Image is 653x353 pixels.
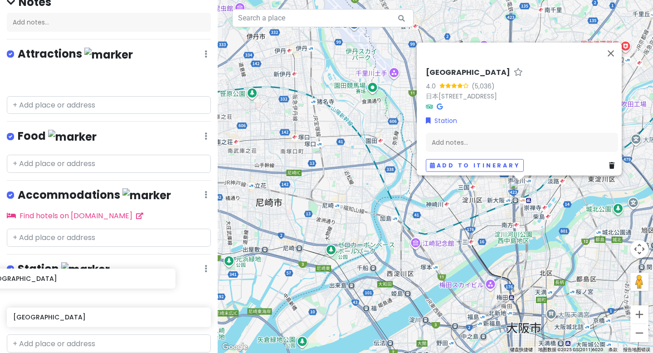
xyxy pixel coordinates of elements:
[122,188,171,202] img: marker
[48,130,97,144] img: marker
[426,81,439,91] div: 4.0
[630,305,648,324] button: 放大
[18,47,133,62] h4: Attractions
[7,96,211,114] input: + Add place or address
[630,240,648,258] button: 地图镜头控件
[600,43,622,64] button: 关闭
[18,262,110,277] h4: Station
[623,347,650,352] a: 报告地图错误
[220,341,250,353] img: Google
[61,262,110,276] img: marker
[426,92,497,101] a: 日本[STREET_ADDRESS]
[437,103,443,110] i: Google Maps
[220,341,250,353] a: 在 Google 地图中打开此区域（会打开一个新窗口）
[509,181,529,201] div: 新大阪
[472,81,495,91] div: (5,036)
[18,188,171,203] h4: Accommodations
[7,211,143,221] a: Find hotels on [DOMAIN_NAME]
[426,159,524,172] button: Add to itinerary
[510,347,533,353] button: 键盘快捷键
[7,229,211,247] input: + Add place or address
[7,334,211,353] input: + Add place or address
[7,13,211,32] div: Add notes...
[426,103,433,110] i: Tripadvisor
[426,68,510,78] h6: [GEOGRAPHIC_DATA]
[18,129,97,144] h4: Food
[514,68,523,78] a: Star place
[426,115,457,125] a: Station
[630,273,648,291] button: 将街景小人拖到地图上以打开街景
[609,161,618,171] a: Delete place
[7,155,211,173] input: + Add place or address
[538,347,603,352] span: 地图数据 ©2025 GS(2011)6020
[232,9,414,27] input: Search a place
[84,48,133,62] img: marker
[609,347,618,352] a: 条款（在新标签页中打开）
[630,324,648,342] button: 缩小
[426,133,618,152] div: Add notes...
